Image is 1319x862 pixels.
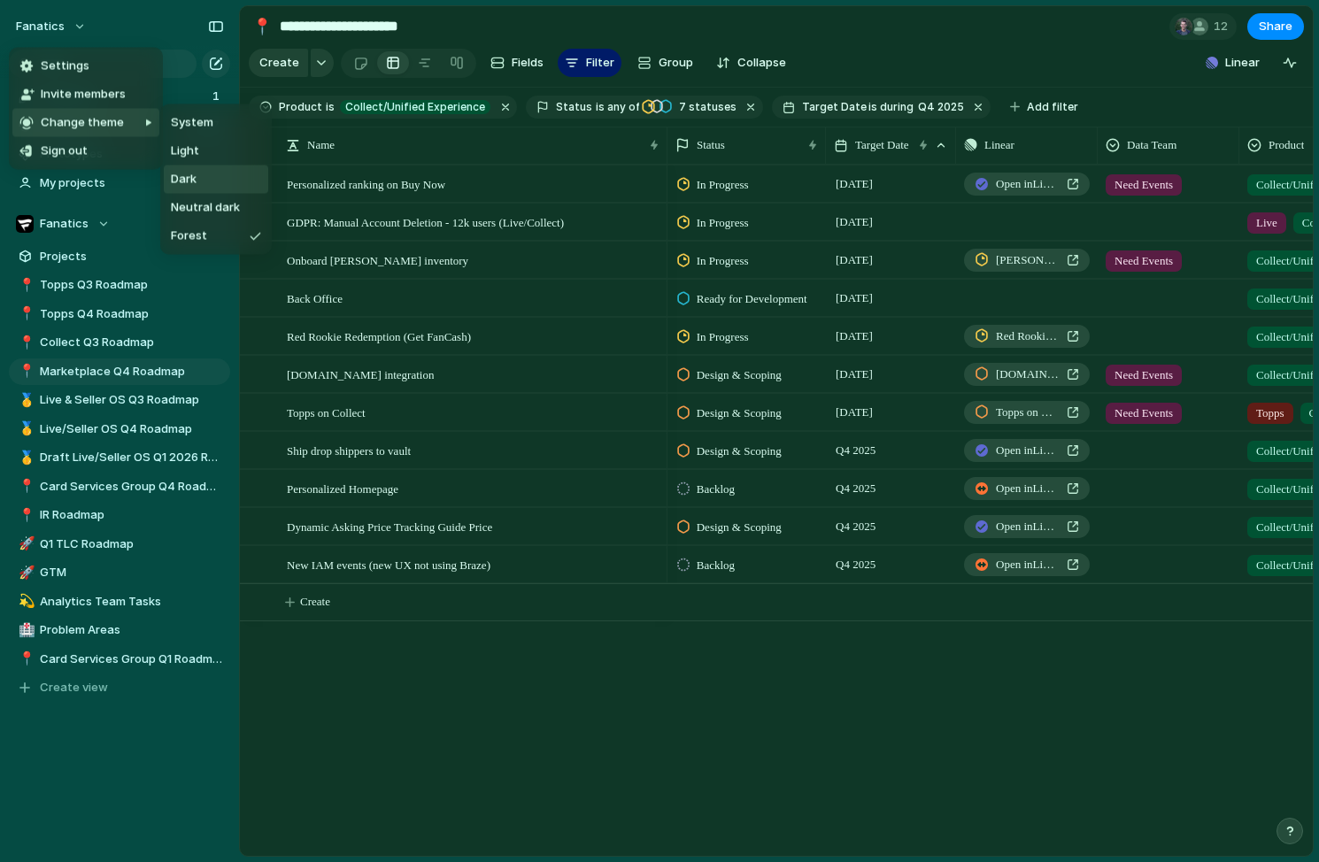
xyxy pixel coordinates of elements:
[41,58,89,75] span: Settings
[41,114,124,132] span: Change theme
[41,86,126,104] span: Invite members
[41,142,88,160] span: Sign out
[171,227,207,245] span: Forest
[171,171,197,189] span: Dark
[171,142,199,160] span: Light
[171,199,240,217] span: Neutral dark
[171,114,213,132] span: System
